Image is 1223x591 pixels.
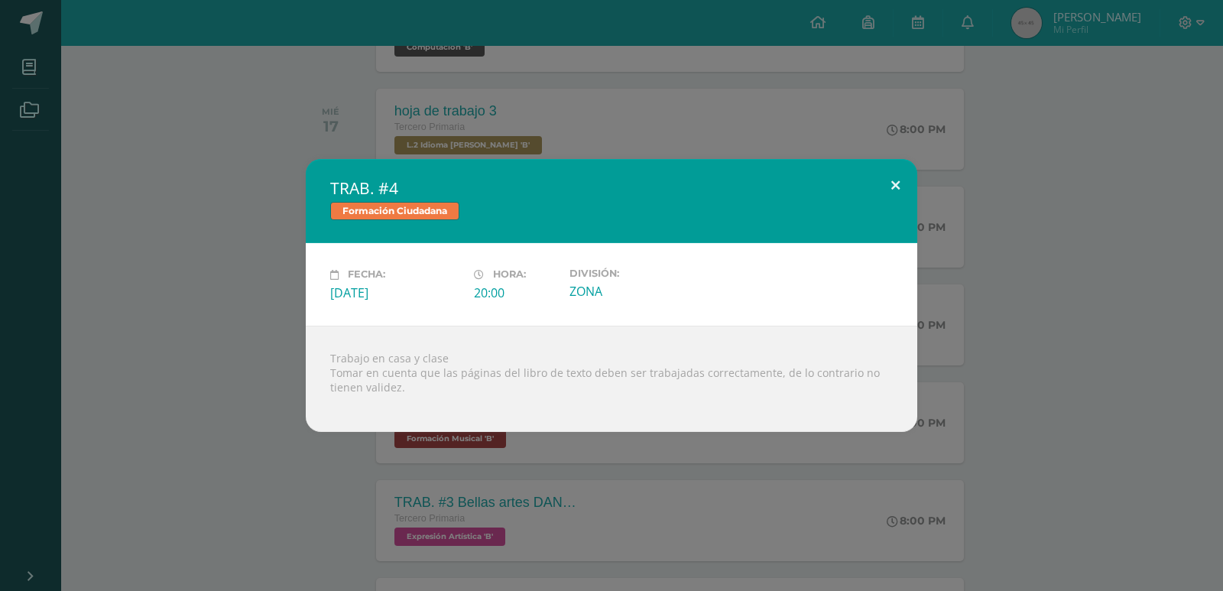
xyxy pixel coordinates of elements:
span: Fecha: [348,269,385,281]
div: [DATE] [330,284,462,301]
button: Close (Esc) [874,159,917,211]
label: División: [569,268,701,279]
div: Trabajo en casa y clase Tomar en cuenta que las páginas del libro de texto deben ser trabajadas c... [306,326,917,432]
div: 20:00 [474,284,557,301]
span: Hora: [493,269,526,281]
h2: TRAB. #4 [330,177,893,199]
div: ZONA [569,283,701,300]
span: Formación Ciudadana [330,202,459,220]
